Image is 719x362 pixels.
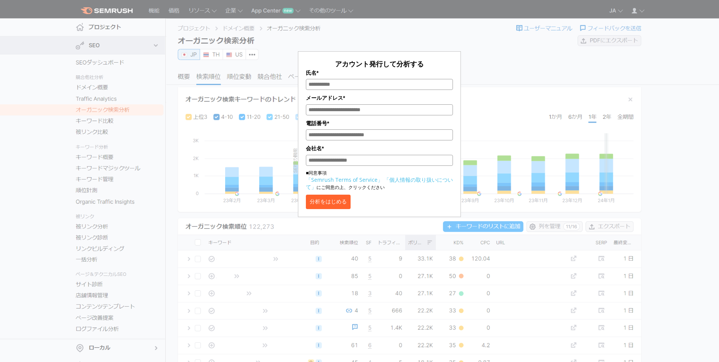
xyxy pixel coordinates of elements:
[335,59,424,68] span: アカウント発行して分析する
[306,195,351,209] button: 分析をはじめる
[306,94,453,102] label: メールアドレス*
[306,119,453,127] label: 電話番号*
[306,176,383,183] a: 「Semrush Terms of Service」
[306,170,453,191] p: ■同意事項 にご同意の上、クリックください
[306,176,453,190] a: 「個人情報の取り扱いについて」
